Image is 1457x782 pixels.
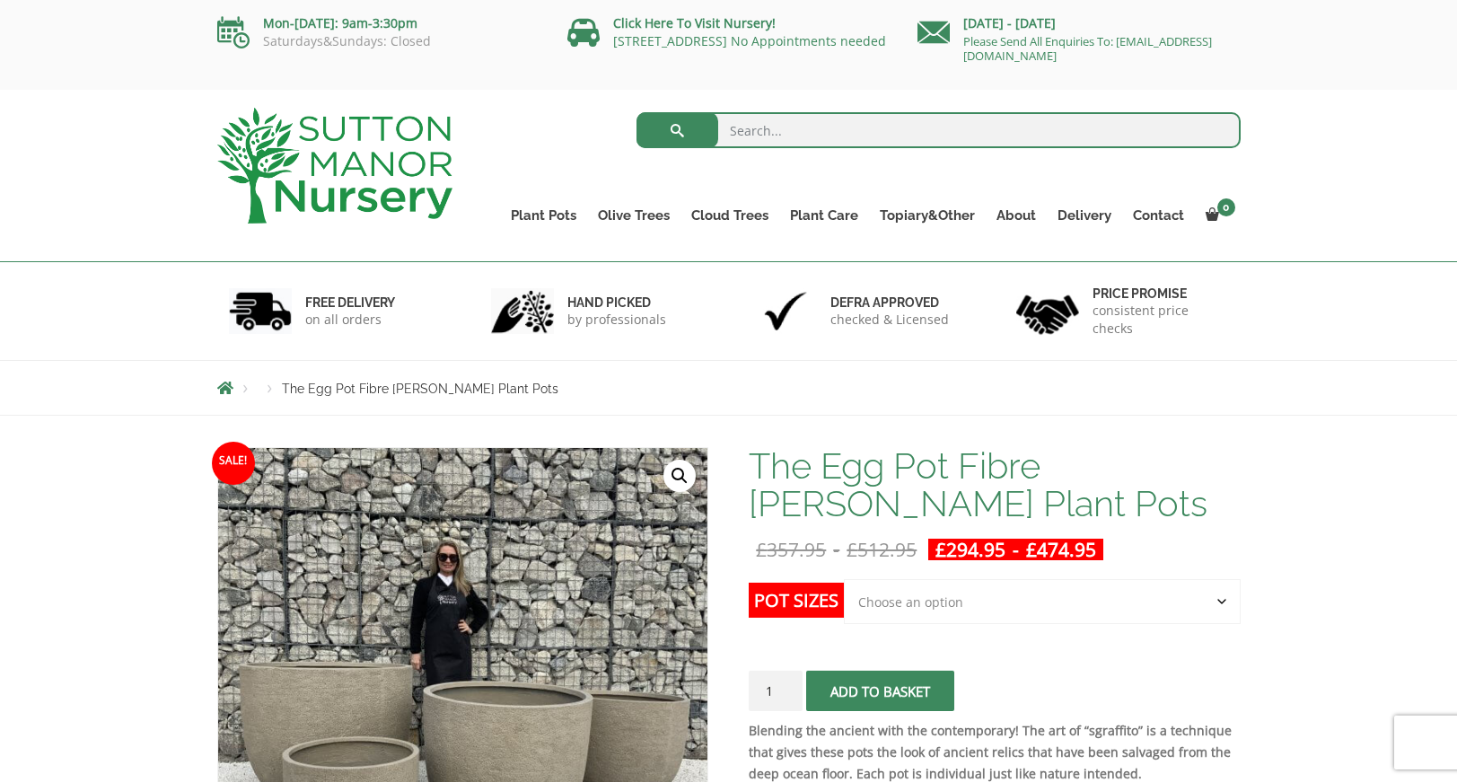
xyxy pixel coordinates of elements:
span: 0 [1217,198,1235,216]
h1: The Egg Pot Fibre [PERSON_NAME] Plant Pots [749,447,1240,523]
ins: - [928,539,1103,560]
span: Sale! [212,442,255,485]
p: Saturdays&Sundays: Closed [217,34,540,48]
nav: Breadcrumbs [217,381,1241,395]
a: Contact [1122,203,1195,228]
bdi: 512.95 [847,537,917,562]
button: Add to basket [806,671,954,711]
h6: Defra approved [830,294,949,311]
h6: FREE DELIVERY [305,294,395,311]
img: logo [217,108,452,224]
p: Mon-[DATE]: 9am-3:30pm [217,13,540,34]
bdi: 357.95 [756,537,826,562]
a: Please Send All Enquiries To: [EMAIL_ADDRESS][DOMAIN_NAME] [963,33,1212,64]
span: £ [935,537,946,562]
img: 3.jpg [754,288,817,334]
span: The Egg Pot Fibre [PERSON_NAME] Plant Pots [282,382,558,396]
p: consistent price checks [1093,302,1229,338]
a: 0 [1195,203,1241,228]
a: Plant Pots [500,203,587,228]
bdi: 294.95 [935,537,1005,562]
a: View full-screen image gallery [663,460,696,492]
a: Delivery [1047,203,1122,228]
span: £ [756,537,767,562]
h6: hand picked [567,294,666,311]
input: Product quantity [749,671,803,711]
a: Click Here To Visit Nursery! [613,14,776,31]
img: 4.jpg [1016,284,1079,338]
a: Plant Care [779,203,869,228]
a: Topiary&Other [869,203,986,228]
bdi: 474.95 [1026,537,1096,562]
a: About [986,203,1047,228]
span: £ [1026,537,1037,562]
img: 2.jpg [491,288,554,334]
a: Cloud Trees [680,203,779,228]
strong: Blending the ancient with the contemporary! The art of “sgraffito” is a technique that gives thes... [749,722,1232,782]
p: checked & Licensed [830,311,949,329]
label: Pot Sizes [749,583,844,618]
h6: Price promise [1093,286,1229,302]
p: [DATE] - [DATE] [917,13,1241,34]
span: £ [847,537,857,562]
a: [STREET_ADDRESS] No Appointments needed [613,32,886,49]
img: 1.jpg [229,288,292,334]
p: by professionals [567,311,666,329]
a: Olive Trees [587,203,680,228]
p: on all orders [305,311,395,329]
del: - [749,539,924,560]
input: Search... [636,112,1241,148]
